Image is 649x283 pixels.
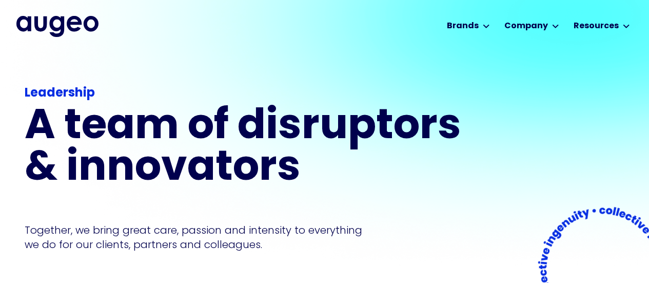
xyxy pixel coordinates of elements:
p: Together, we bring great care, passion and intensity to everything we do for our clients, partner... [25,223,378,252]
div: Resources [574,20,619,32]
a: home [16,16,99,36]
div: Brands [447,20,479,32]
div: Leadership [25,84,468,103]
h1: A team of disruptors & innovators [25,107,468,190]
div: Company [504,20,548,32]
img: Augeo's full logo in midnight blue. [16,16,99,36]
